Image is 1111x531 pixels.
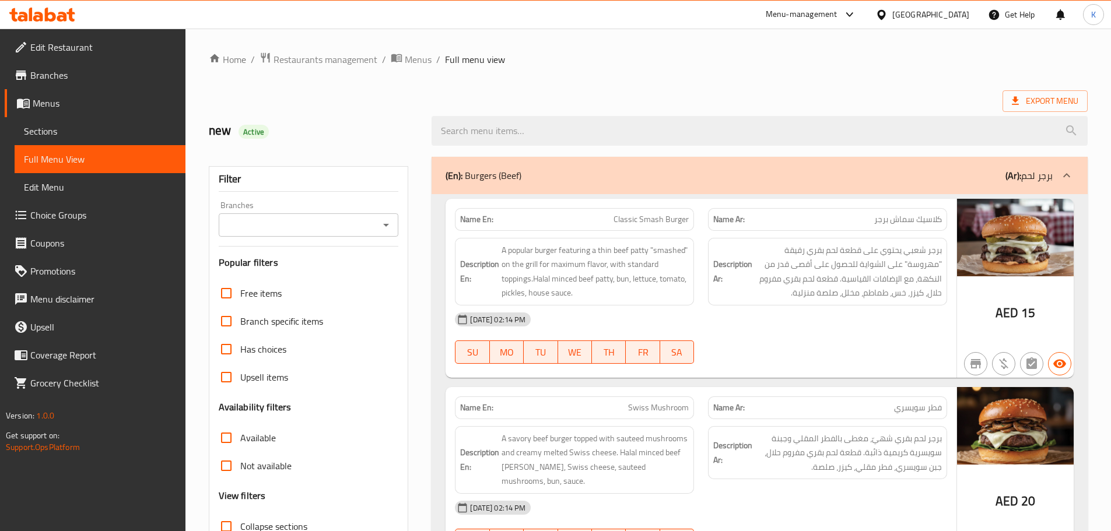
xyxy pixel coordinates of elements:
[996,301,1018,324] span: AED
[274,52,377,66] span: Restaurants management
[30,40,176,54] span: Edit Restaurant
[1012,94,1078,108] span: Export Menu
[219,400,292,414] h3: Availability filters
[6,428,59,443] span: Get support on:
[460,213,493,226] strong: Name En:
[660,340,694,364] button: SA
[15,117,185,145] a: Sections
[240,342,286,356] span: Has choices
[1005,167,1021,184] b: (Ar):
[626,340,660,364] button: FR
[432,157,1088,194] div: (En): Burgers (Beef)(Ar):برجر لحم
[30,264,176,278] span: Promotions
[240,459,292,473] span: Not available
[1091,8,1096,21] span: K
[755,243,942,300] span: برجر شعبي يحتوي على قطعة لحم بقري رقيقة "مهروسة" على الشواية للحصول على أقصى قدر من النكهة، مع ال...
[378,217,394,233] button: Open
[992,352,1015,375] button: Purchased item
[524,340,558,364] button: TU
[240,286,282,300] span: Free items
[6,408,34,423] span: Version:
[1003,90,1088,112] span: Export Menu
[219,489,266,502] h3: View filters
[1048,352,1071,375] button: Available
[209,52,246,66] a: Home
[5,33,185,61] a: Edit Restaurant
[24,152,176,166] span: Full Menu View
[239,125,269,139] div: Active
[5,369,185,397] a: Grocery Checklist
[36,408,54,423] span: 1.0.0
[30,348,176,362] span: Coverage Report
[5,201,185,229] a: Choice Groups
[240,314,323,328] span: Branch specific items
[445,52,505,66] span: Full menu view
[455,340,489,364] button: SU
[24,180,176,194] span: Edit Menu
[465,314,530,325] span: [DATE] 02:14 PM
[957,199,1074,276] img: Classic_Smash_Burger638958767959705227.jpg
[391,52,432,67] a: Menus
[436,52,440,66] li: /
[563,344,587,361] span: WE
[15,145,185,173] a: Full Menu View
[30,208,176,222] span: Choice Groups
[957,387,1074,465] img: Swiss_Mushroom638958767957762802.jpg
[251,52,255,66] li: /
[614,213,689,226] span: Classic Smash Burger
[713,257,752,286] strong: Description Ar:
[5,229,185,257] a: Coupons
[713,438,752,467] strong: Description Ar:
[209,52,1088,67] nav: breadcrumb
[1021,490,1035,512] span: 20
[219,167,399,192] div: Filter
[630,344,655,361] span: FR
[755,431,942,474] span: برجر لحم بقري شهيّ، مغطى بالفطر المقلي وجبنة سويسرية كريمية ذائبة. قطعة لحم بقري مفروم حلال، جبن ...
[446,167,462,184] b: (En):
[219,256,399,269] h3: Popular filters
[713,213,745,226] strong: Name Ar:
[460,344,485,361] span: SU
[239,126,269,138] span: Active
[30,236,176,250] span: Coupons
[240,431,276,445] span: Available
[24,124,176,138] span: Sections
[382,52,386,66] li: /
[6,439,80,455] a: Support.OpsPlatform
[33,96,176,110] span: Menus
[766,8,837,22] div: Menu-management
[5,285,185,313] a: Menu disclaimer
[5,313,185,341] a: Upsell
[502,243,689,300] span: A popular burger featuring a thin beef patty "smashed" on the grill for maximum flavor, with stan...
[1005,168,1053,182] p: برجر لحم
[405,52,432,66] span: Menus
[996,490,1018,512] span: AED
[558,340,592,364] button: WE
[5,61,185,89] a: Branches
[30,376,176,390] span: Grocery Checklist
[713,402,745,414] strong: Name Ar:
[30,292,176,306] span: Menu disclaimer
[432,116,1088,146] input: search
[528,344,553,361] span: TU
[892,8,969,21] div: [GEOGRAPHIC_DATA]
[490,340,524,364] button: MO
[894,402,942,414] span: فطر سويسري
[460,402,493,414] strong: Name En:
[597,344,621,361] span: TH
[1021,301,1035,324] span: 15
[592,340,626,364] button: TH
[30,68,176,82] span: Branches
[5,257,185,285] a: Promotions
[665,344,689,361] span: SA
[260,52,377,67] a: Restaurants management
[460,445,499,474] strong: Description En:
[460,257,499,286] strong: Description En:
[446,168,521,182] p: Burgers (Beef)
[874,213,942,226] span: كلاسيك سماش برجر
[15,173,185,201] a: Edit Menu
[495,344,519,361] span: MO
[964,352,987,375] button: Not branch specific item
[5,89,185,117] a: Menus
[465,502,530,514] span: [DATE] 02:14 PM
